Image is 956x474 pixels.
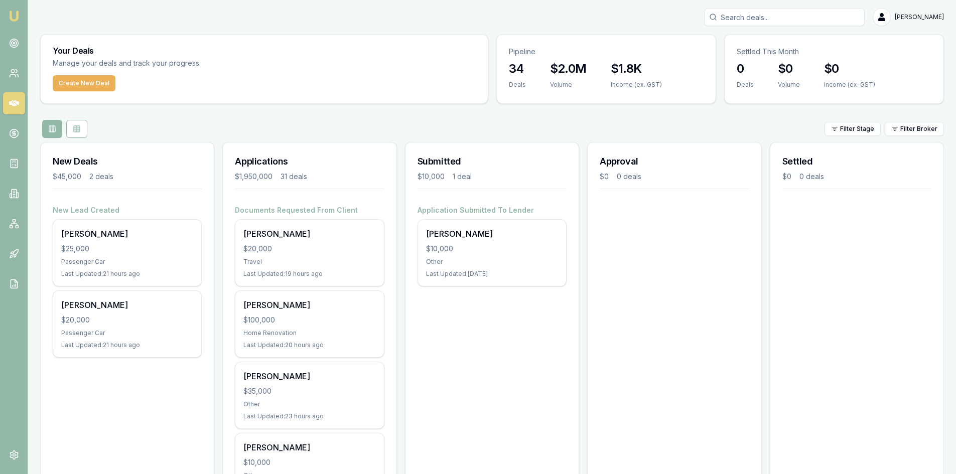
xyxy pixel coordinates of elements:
[281,172,307,182] div: 31 deals
[895,13,944,21] span: [PERSON_NAME]
[825,122,881,136] button: Filter Stage
[53,172,81,182] div: $45,000
[737,47,931,57] p: Settled This Month
[617,172,641,182] div: 0 deals
[611,61,662,77] h3: $1.8K
[61,315,193,325] div: $20,000
[243,329,375,337] div: Home Renovation
[61,341,193,349] div: Last Updated: 21 hours ago
[243,386,375,396] div: $35,000
[782,154,931,169] h3: Settled
[824,81,875,89] div: Income (ex. GST)
[243,258,375,266] div: Travel
[53,75,115,91] button: Create New Deal
[243,228,375,240] div: [PERSON_NAME]
[243,441,375,453] div: [PERSON_NAME]
[61,270,193,278] div: Last Updated: 21 hours ago
[235,205,384,215] h4: Documents Requested From Client
[235,154,384,169] h3: Applications
[243,400,375,408] div: Other
[426,258,558,266] div: Other
[243,341,375,349] div: Last Updated: 20 hours ago
[600,154,749,169] h3: Approval
[243,315,375,325] div: $100,000
[453,172,472,182] div: 1 deal
[840,125,874,133] span: Filter Stage
[235,172,272,182] div: $1,950,000
[900,125,937,133] span: Filter Broker
[243,299,375,311] div: [PERSON_NAME]
[61,329,193,337] div: Passenger Car
[737,61,754,77] h3: 0
[418,154,567,169] h3: Submitted
[550,81,587,89] div: Volume
[509,81,526,89] div: Deals
[53,47,476,55] h3: Your Deals
[418,205,567,215] h4: Application Submitted To Lender
[243,412,375,420] div: Last Updated: 23 hours ago
[89,172,113,182] div: 2 deals
[550,61,587,77] h3: $2.0M
[782,172,791,182] div: $0
[61,228,193,240] div: [PERSON_NAME]
[53,205,202,215] h4: New Lead Created
[243,244,375,254] div: $20,000
[778,61,800,77] h3: $0
[704,8,865,26] input: Search deals
[885,122,944,136] button: Filter Broker
[243,370,375,382] div: [PERSON_NAME]
[737,81,754,89] div: Deals
[824,61,875,77] h3: $0
[509,61,526,77] h3: 34
[426,270,558,278] div: Last Updated: [DATE]
[426,228,558,240] div: [PERSON_NAME]
[8,10,20,22] img: emu-icon-u.png
[61,299,193,311] div: [PERSON_NAME]
[611,81,662,89] div: Income (ex. GST)
[426,244,558,254] div: $10,000
[418,172,445,182] div: $10,000
[243,270,375,278] div: Last Updated: 19 hours ago
[61,244,193,254] div: $25,000
[509,47,704,57] p: Pipeline
[61,258,193,266] div: Passenger Car
[778,81,800,89] div: Volume
[53,58,310,69] p: Manage your deals and track your progress.
[600,172,609,182] div: $0
[243,457,375,467] div: $10,000
[799,172,824,182] div: 0 deals
[53,154,202,169] h3: New Deals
